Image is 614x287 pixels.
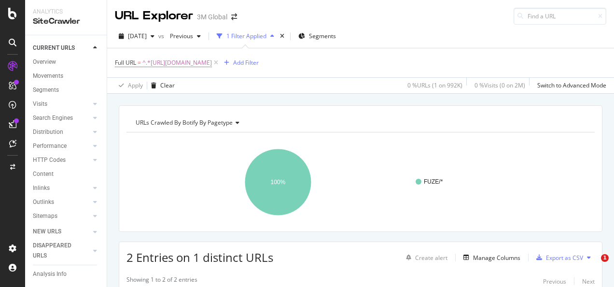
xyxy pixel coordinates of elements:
div: arrow-right-arrow-left [231,14,237,20]
div: NEW URLS [33,227,61,237]
text: 100% [271,179,286,186]
a: NEW URLS [33,227,90,237]
div: Next [582,277,595,286]
a: Inlinks [33,183,90,193]
a: Distribution [33,127,90,137]
a: Outlinks [33,197,90,207]
input: Find a URL [514,8,606,25]
span: Previous [166,32,193,40]
a: CURRENT URLS [33,43,90,53]
button: Next [582,275,595,287]
div: Add Filter [233,58,259,67]
div: Previous [543,277,566,286]
button: Clear [147,78,175,93]
div: 3M Global [197,12,227,22]
div: 1 Filter Applied [226,32,266,40]
button: 1 Filter Applied [213,29,278,44]
div: Outlinks [33,197,54,207]
div: Analysis Info [33,269,67,279]
button: Previous [166,29,205,44]
div: Performance [33,141,67,151]
div: Showing 1 to 2 of 2 entries [126,275,197,287]
div: Create alert [415,254,447,262]
button: Export as CSV [532,250,583,265]
a: HTTP Codes [33,155,90,165]
span: Full URL [115,58,136,67]
button: Switch to Advanced Mode [533,78,606,93]
text: FUZE/* [424,178,443,185]
a: Visits [33,99,90,109]
div: Visits [33,99,47,109]
div: Overview [33,57,56,67]
button: Manage Columns [460,252,520,263]
div: Content [33,169,54,179]
div: Apply [128,81,143,89]
div: 0 % Visits ( 0 on 2M ) [474,81,525,89]
a: Sitemaps [33,211,90,221]
button: Add Filter [220,57,259,69]
span: Segments [309,32,336,40]
div: Switch to Advanced Mode [537,81,606,89]
div: Sitemaps [33,211,57,221]
div: times [278,31,286,41]
button: Create alert [402,250,447,265]
div: 0 % URLs ( 1 on 992K ) [407,81,462,89]
button: Apply [115,78,143,93]
a: Segments [33,85,100,95]
a: Content [33,169,100,179]
svg: A chart. [126,140,587,224]
div: Segments [33,85,59,95]
span: 1 [601,254,609,262]
div: Inlinks [33,183,50,193]
div: Analytics [33,8,99,16]
div: Clear [160,81,175,89]
div: HTTP Codes [33,155,66,165]
div: URL Explorer [115,8,193,24]
div: Manage Columns [473,254,520,262]
span: 2 Entries on 1 distinct URLs [126,249,273,265]
span: URLs Crawled By Botify By pagetype [136,118,233,127]
h4: URLs Crawled By Botify By pagetype [134,115,586,130]
iframe: Intercom live chat [581,254,604,277]
a: Analysis Info [33,269,100,279]
div: Distribution [33,127,63,137]
div: DISAPPEARED URLS [33,241,82,261]
a: DISAPPEARED URLS [33,241,90,261]
span: vs [158,32,166,40]
div: SiteCrawler [33,16,99,27]
a: Movements [33,71,100,81]
span: 2025 Sep. 7th [128,32,147,40]
button: Segments [294,29,340,44]
div: Export as CSV [546,254,583,262]
a: Performance [33,141,90,151]
span: ^.*[URL][DOMAIN_NAME] [142,56,212,70]
button: [DATE] [115,29,158,44]
a: Overview [33,57,100,67]
div: Movements [33,71,63,81]
div: CURRENT URLS [33,43,75,53]
button: Previous [543,275,566,287]
a: Search Engines [33,113,90,123]
span: = [138,58,141,67]
div: Search Engines [33,113,73,123]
